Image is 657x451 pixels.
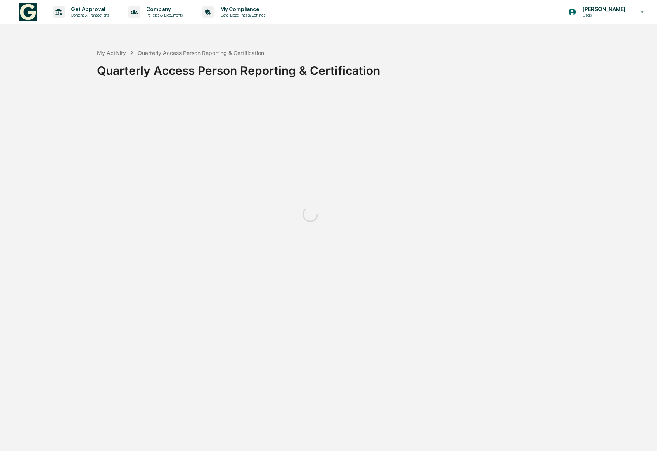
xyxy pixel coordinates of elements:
p: My Compliance [214,6,269,12]
img: logo [19,3,37,21]
p: Content & Transactions [65,12,113,18]
p: Users [576,12,629,18]
div: Quarterly Access Person Reporting & Certification [138,50,264,56]
p: [PERSON_NAME] [576,6,629,12]
div: My Activity [97,50,126,56]
p: Get Approval [65,6,113,12]
p: Data, Deadlines & Settings [214,12,269,18]
p: Company [140,6,187,12]
div: Quarterly Access Person Reporting & Certification [97,57,653,77]
p: Policies & Documents [140,12,187,18]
